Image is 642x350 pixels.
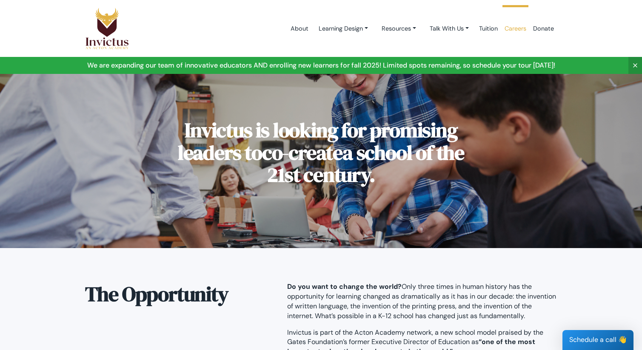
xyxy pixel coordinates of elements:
a: Tuition [476,11,501,47]
h1: Invictus is looking for promising leaders to a school of the 21st century. [166,119,477,186]
p: Only three times in human history has the opportunity for learning changed as dramatically as it ... [287,282,557,321]
a: Donate [530,11,557,47]
a: About [287,11,312,47]
span: co-create [262,138,342,167]
div: Schedule a call 👋 [562,330,633,350]
a: Talk With Us [423,21,476,37]
h2: The Opportunity [85,282,274,307]
strong: Do you want to change the world? [287,282,402,291]
img: Logo [85,7,129,50]
a: Resources [375,21,423,37]
a: Learning Design [312,21,375,37]
a: Careers [501,11,530,47]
